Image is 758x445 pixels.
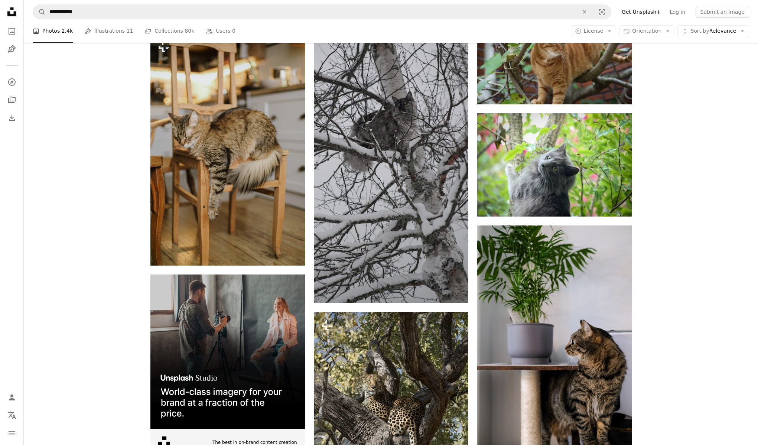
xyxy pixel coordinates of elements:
button: Orientation [619,25,674,37]
button: Menu [4,426,19,441]
a: Collections 80k [145,19,194,43]
a: orange tabby cat on tree branch [477,49,632,56]
form: Find visuals sitewide [33,4,611,19]
span: 80k [185,27,194,35]
button: Visual search [593,5,611,19]
button: Clear [576,5,593,19]
button: License [571,25,617,37]
a: A leopard in a tree. Okavango Delta, Botswana. [314,425,468,431]
a: Download History [4,110,19,125]
a: Explore [4,75,19,90]
a: Get Unsplash+ [617,6,665,18]
a: Illustrations 11 [85,19,133,43]
img: Cute tabby cat sitting on rustic wooden chair on background of modern kitchen. Adorable Maine coo... [150,34,305,266]
a: Illustrations [4,42,19,56]
span: Orientation [632,28,661,34]
a: Cute tabby cat sitting on rustic wooden chair on background of modern kitchen. Adorable Maine coo... [150,146,305,153]
a: Photos [4,24,19,39]
a: Collections [4,92,19,107]
a: Log in / Sign up [4,390,19,405]
img: A cat sitting on top of a tree in the snow [314,29,468,303]
button: Language [4,408,19,423]
span: 0 [232,27,235,35]
a: Users 0 [206,19,235,43]
a: Home — Unsplash [4,4,19,21]
span: Relevance [690,27,736,35]
img: a cat in a tree [477,113,632,216]
span: Sort by [690,28,709,34]
button: Sort byRelevance [677,25,749,37]
span: License [584,28,604,34]
a: a cat in a tree [477,161,632,168]
img: file-1715651741414-859baba4300dimage [150,275,305,429]
img: orange tabby cat on tree branch [477,1,632,104]
span: 11 [127,27,133,35]
button: Submit an image [696,6,749,18]
button: Search Unsplash [33,5,46,19]
a: Log in [665,6,690,18]
a: A cat sitting on top of a tree in the snow [314,162,468,169]
a: a cat sitting on a table next to a potted plant [477,338,632,344]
